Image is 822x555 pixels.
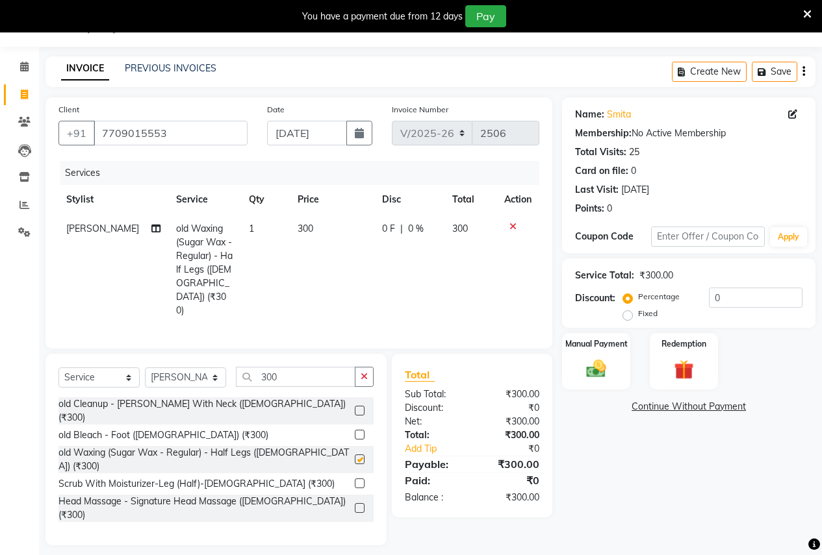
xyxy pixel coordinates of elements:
[408,222,424,236] span: 0 %
[374,185,444,214] th: Disc
[629,145,639,159] div: 25
[496,185,539,214] th: Action
[395,442,485,456] a: Add Tip
[472,388,549,401] div: ₹300.00
[472,473,549,488] div: ₹0
[580,358,612,380] img: _cash.svg
[302,10,463,23] div: You have a payment due from 12 days
[770,227,807,247] button: Apply
[395,428,472,442] div: Total:
[58,446,350,473] div: old Waxing (Sugar Wax - Regular) - Half Legs ([DEMOGRAPHIC_DATA]) (₹300)
[58,477,335,491] div: Scrub With Moisturizer-Leg (Half)-[DEMOGRAPHIC_DATA] (₹300)
[405,368,435,382] span: Total
[472,456,549,472] div: ₹300.00
[752,62,797,82] button: Save
[176,223,233,316] span: old Waxing (Sugar Wax - Regular) - Half Legs ([DEMOGRAPHIC_DATA]) (₹300)
[661,338,706,350] label: Redemption
[639,269,673,282] div: ₹300.00
[575,183,619,197] div: Last Visit:
[621,183,649,197] div: [DATE]
[668,358,700,382] img: _gift.svg
[395,491,472,504] div: Balance :
[575,202,604,216] div: Points:
[575,230,651,243] div: Coupon Code
[382,222,395,236] span: 0 F
[249,223,254,234] span: 1
[607,202,612,216] div: 0
[631,164,636,178] div: 0
[565,338,628,350] label: Manual Payment
[472,428,549,442] div: ₹300.00
[58,495,350,522] div: Head Massage - Signature Head Massage ([DEMOGRAPHIC_DATA]) (₹300)
[444,185,496,214] th: Total
[66,223,139,234] span: [PERSON_NAME]
[400,222,403,236] span: |
[392,104,448,116] label: Invoice Number
[395,415,472,428] div: Net:
[298,223,313,234] span: 300
[485,442,549,456] div: ₹0
[395,388,472,401] div: Sub Total:
[58,526,227,539] div: old Root Touch-Up Wella - 3 Inch (₹300)
[94,121,248,145] input: Search by Name/Mobile/Email/Code
[125,62,216,74] a: PREVIOUS INVOICES
[672,62,747,82] button: Create New
[638,291,680,302] label: Percentage
[651,227,765,247] input: Enter Offer / Coupon Code
[472,415,549,428] div: ₹300.00
[395,473,472,488] div: Paid:
[575,269,634,282] div: Service Total:
[236,367,355,387] input: Search or Scan
[575,127,803,140] div: No Active Membership
[575,164,628,178] div: Card on file:
[58,104,79,116] label: Client
[575,145,626,159] div: Total Visits:
[61,57,109,80] a: INVOICE
[58,397,350,425] div: old Cleanup - [PERSON_NAME] With Neck ([DEMOGRAPHIC_DATA]) (₹300)
[575,108,604,121] div: Name:
[290,185,374,214] th: Price
[452,223,468,234] span: 300
[168,185,241,214] th: Service
[58,185,168,214] th: Stylist
[60,161,549,185] div: Services
[638,308,658,319] label: Fixed
[575,291,615,305] div: Discount:
[241,185,290,214] th: Qty
[267,104,285,116] label: Date
[607,108,631,121] a: Smita
[395,401,472,415] div: Discount:
[58,428,268,442] div: old Bleach - Foot ([DEMOGRAPHIC_DATA]) (₹300)
[472,491,549,504] div: ₹300.00
[565,400,813,413] a: Continue Without Payment
[395,456,472,472] div: Payable:
[472,401,549,415] div: ₹0
[465,5,506,27] button: Pay
[575,127,632,140] div: Membership:
[58,121,95,145] button: +91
